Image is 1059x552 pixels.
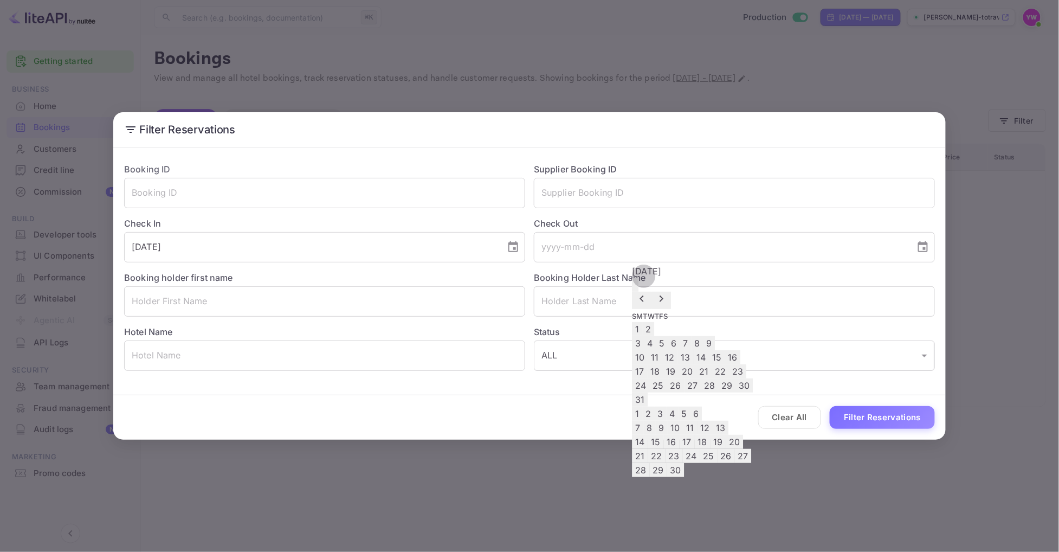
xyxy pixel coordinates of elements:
[668,336,680,350] button: 6
[124,326,173,337] label: Hotel Name
[736,378,753,393] button: 30
[644,421,656,435] button: 8
[664,435,680,449] button: 16
[124,232,498,262] input: yyyy-mm-dd
[662,350,678,364] button: 12
[632,378,650,393] button: 24
[648,350,662,364] button: 11
[643,407,655,421] button: 2
[655,407,667,421] button: 3
[659,312,663,320] span: Friday
[534,325,935,338] label: Status
[632,421,644,435] button: 7
[124,164,171,175] label: Booking ID
[656,336,668,350] button: 5
[124,178,525,208] input: Booking ID
[701,378,719,393] button: 28
[735,449,752,463] button: 27
[648,435,664,449] button: 15
[729,364,747,378] button: 23
[632,265,753,278] div: [DATE]
[712,364,729,378] button: 22
[534,272,646,283] label: Booking Holder Last Name
[680,336,692,350] button: 7
[643,322,655,336] button: 2
[648,312,655,320] span: Wednesday
[668,421,683,435] button: 10
[685,378,701,393] button: 27
[695,435,711,449] button: 18
[696,364,712,378] button: 21
[698,421,713,435] button: 12
[632,364,648,378] button: 17
[692,336,703,350] button: 8
[648,364,663,378] button: 18
[534,286,935,317] input: Holder Last Name
[632,322,643,336] button: 1
[666,449,683,463] button: 23
[830,406,935,429] button: Filter Reservations
[667,463,685,477] button: 30
[124,217,525,230] label: Check In
[637,312,643,320] span: Monday
[683,449,700,463] button: 24
[632,393,648,407] button: 31
[632,336,644,350] button: 3
[124,286,525,317] input: Holder First Name
[683,421,698,435] button: 11
[652,292,671,309] button: Next month
[725,350,741,364] button: 16
[663,364,679,378] button: 19
[502,236,524,258] button: Choose date, selected date is Jun 27, 2025
[703,336,715,350] button: 9
[718,449,735,463] button: 26
[655,312,659,320] span: Thursday
[709,350,725,364] button: 15
[534,178,935,208] input: Supplier Booking ID
[632,350,648,364] button: 10
[711,435,726,449] button: 19
[632,449,648,463] button: 21
[534,341,935,371] div: ALL
[124,341,525,371] input: Hotel Name
[680,435,695,449] button: 17
[667,378,685,393] button: 26
[643,312,648,320] span: Tuesday
[632,407,643,421] button: 1
[648,449,666,463] button: 22
[632,292,652,309] button: Previous month
[663,312,668,320] span: Saturday
[124,272,233,283] label: Booking holder first name
[912,236,934,258] button: Choose date
[713,421,729,435] button: 13
[644,336,656,350] button: 4
[690,407,702,421] button: 6
[678,350,694,364] button: 13
[632,463,650,477] button: 28
[534,164,617,175] label: Supplier Booking ID
[650,463,667,477] button: 29
[632,435,648,449] button: 14
[679,407,690,421] button: 5
[679,364,696,378] button: 20
[632,278,639,292] button: calendar view is open, switch to year view
[113,112,946,147] h2: Filter Reservations
[534,217,935,230] label: Check Out
[700,449,718,463] button: 25
[534,232,908,262] input: yyyy-mm-dd
[656,421,668,435] button: 9
[719,378,736,393] button: 29
[726,435,744,449] button: 20
[758,406,822,429] button: Clear All
[632,312,637,320] span: Sunday
[650,378,667,393] button: 25
[667,407,679,421] button: 4
[694,350,709,364] button: 14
